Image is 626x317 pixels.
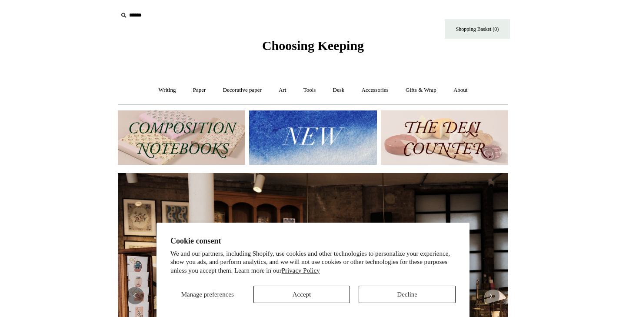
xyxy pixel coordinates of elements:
[170,250,456,275] p: We and our partners, including Shopify, use cookies and other technologies to personalize your ex...
[262,45,364,51] a: Choosing Keeping
[482,287,499,304] button: Next
[381,110,508,165] img: The Deli Counter
[325,79,353,102] a: Desk
[282,267,320,274] a: Privacy Policy
[445,19,510,39] a: Shopping Basket (0)
[185,79,214,102] a: Paper
[253,286,350,303] button: Accept
[151,79,184,102] a: Writing
[127,287,144,304] button: Previous
[118,110,245,165] img: 202302 Composition ledgers.jpg__PID:69722ee6-fa44-49dd-a067-31375e5d54ec
[215,79,270,102] a: Decorative paper
[296,79,324,102] a: Tools
[359,286,456,303] button: Decline
[354,79,396,102] a: Accessories
[398,79,444,102] a: Gifts & Wrap
[271,79,294,102] a: Art
[262,38,364,53] span: Choosing Keeping
[249,110,376,165] img: New.jpg__PID:f73bdf93-380a-4a35-bcfe-7823039498e1
[181,291,234,298] span: Manage preferences
[170,237,456,246] h2: Cookie consent
[446,79,476,102] a: About
[170,286,245,303] button: Manage preferences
